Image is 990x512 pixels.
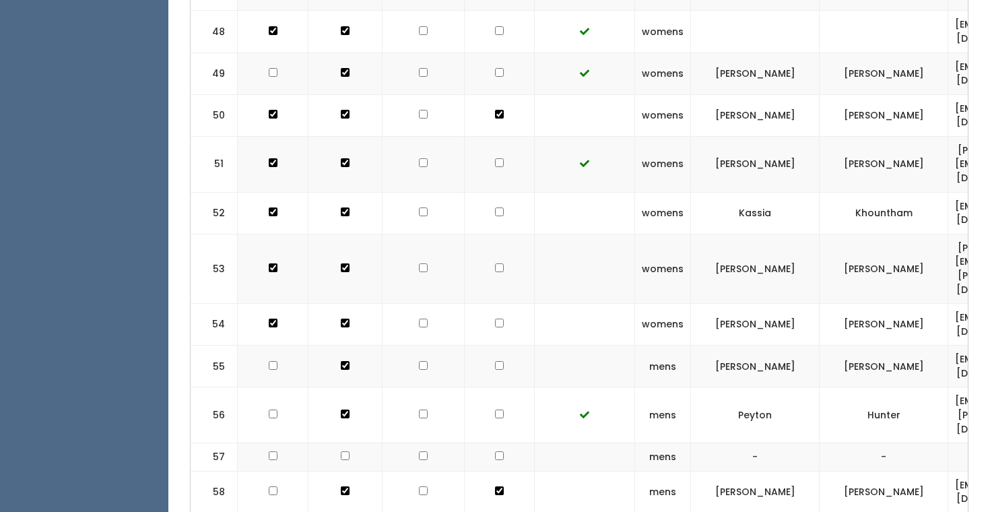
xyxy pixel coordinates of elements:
[820,53,948,94] td: [PERSON_NAME]
[191,346,238,387] td: 55
[191,192,238,234] td: 52
[820,94,948,136] td: [PERSON_NAME]
[820,192,948,234] td: Khountham
[191,11,238,53] td: 48
[820,304,948,346] td: [PERSON_NAME]
[191,234,238,303] td: 53
[820,136,948,192] td: [PERSON_NAME]
[691,387,820,443] td: Peyton
[691,443,820,472] td: -
[191,94,238,136] td: 50
[635,304,691,346] td: womens
[191,443,238,472] td: 57
[635,11,691,53] td: womens
[820,443,948,472] td: -
[635,387,691,443] td: mens
[691,53,820,94] td: [PERSON_NAME]
[635,192,691,234] td: womens
[691,136,820,192] td: [PERSON_NAME]
[191,53,238,94] td: 49
[635,53,691,94] td: womens
[691,304,820,346] td: [PERSON_NAME]
[820,346,948,387] td: [PERSON_NAME]
[820,387,948,443] td: Hunter
[191,136,238,192] td: 51
[635,136,691,192] td: womens
[635,443,691,472] td: mens
[691,234,820,303] td: [PERSON_NAME]
[191,304,238,346] td: 54
[691,192,820,234] td: Kassia
[691,346,820,387] td: [PERSON_NAME]
[191,387,238,443] td: 56
[635,94,691,136] td: womens
[691,94,820,136] td: [PERSON_NAME]
[820,234,948,303] td: [PERSON_NAME]
[635,234,691,303] td: womens
[635,346,691,387] td: mens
